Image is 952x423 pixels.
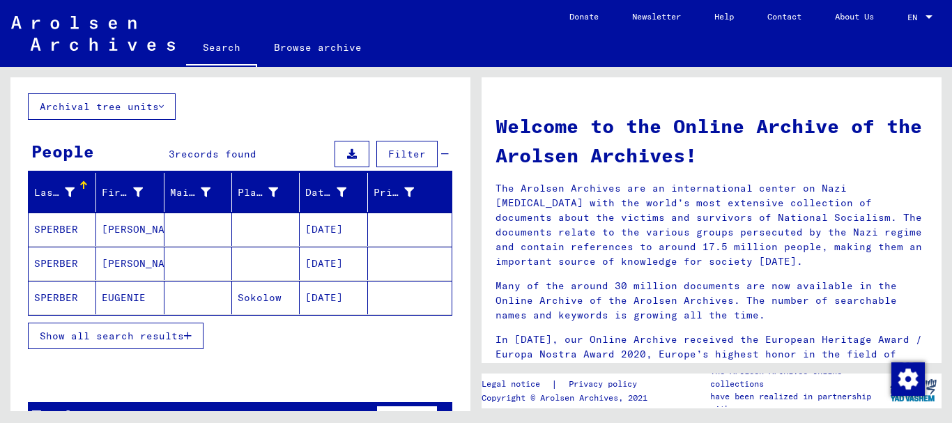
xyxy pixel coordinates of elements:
button: Filter [376,141,438,167]
p: Copyright © Arolsen Archives, 2021 [482,392,654,404]
div: Last Name [34,181,95,203]
div: Place of Birth [238,181,299,203]
mat-cell: [DATE] [300,213,367,246]
div: Date of Birth [305,185,346,200]
img: yv_logo.png [887,373,939,408]
p: In [DATE], our Online Archive received the European Heritage Award / Europa Nostra Award 2020, Eu... [496,332,928,376]
a: Search [186,31,257,67]
mat-cell: SPERBER [29,247,96,280]
mat-header-cell: Place of Birth [232,173,300,212]
div: Maiden Name [170,185,210,200]
h1: Welcome to the Online Archive of the Arolsen Archives! [496,111,928,170]
p: The Arolsen Archives are an international center on Nazi [MEDICAL_DATA] with the world’s most ext... [496,181,928,269]
div: | [482,377,654,392]
mat-header-cell: Prisoner # [368,173,452,212]
div: Date of Birth [305,181,367,203]
a: Legal notice [482,377,551,392]
span: Filter [388,148,426,160]
mat-header-cell: Date of Birth [300,173,367,212]
p: Many of the around 30 million documents are now available in the Online Archive of the Arolsen Ar... [496,279,928,323]
div: Place of Birth [238,185,278,200]
mat-cell: [PERSON_NAME] [96,213,164,246]
span: records found [175,148,256,160]
span: Show all search results [40,330,184,342]
img: Arolsen_neg.svg [11,16,175,51]
mat-header-cell: Last Name [29,173,96,212]
div: Last Name [34,185,75,200]
mat-header-cell: Maiden Name [164,173,232,212]
div: Maiden Name [170,181,231,203]
div: First Name [102,181,163,203]
div: People [31,139,94,164]
mat-cell: SPERBER [29,281,96,314]
mat-cell: EUGENIE [96,281,164,314]
button: Show all search results [28,323,204,349]
img: Change consent [891,362,925,396]
div: First Name [102,185,142,200]
mat-cell: SPERBER [29,213,96,246]
mat-cell: Sokolow [232,281,300,314]
a: Privacy policy [558,377,654,392]
mat-cell: [DATE] [300,281,367,314]
mat-header-cell: First Name [96,173,164,212]
p: have been realized in partnership with [710,390,884,415]
mat-cell: [DATE] [300,247,367,280]
div: Prisoner # [374,181,435,203]
span: EN [907,13,923,22]
button: Archival tree units [28,93,176,120]
div: Change consent [891,362,924,395]
p: The Arolsen Archives online collections [710,365,884,390]
div: Prisoner # [374,185,414,200]
mat-cell: [PERSON_NAME] [96,247,164,280]
span: 3 [169,148,175,160]
a: Browse archive [257,31,378,64]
